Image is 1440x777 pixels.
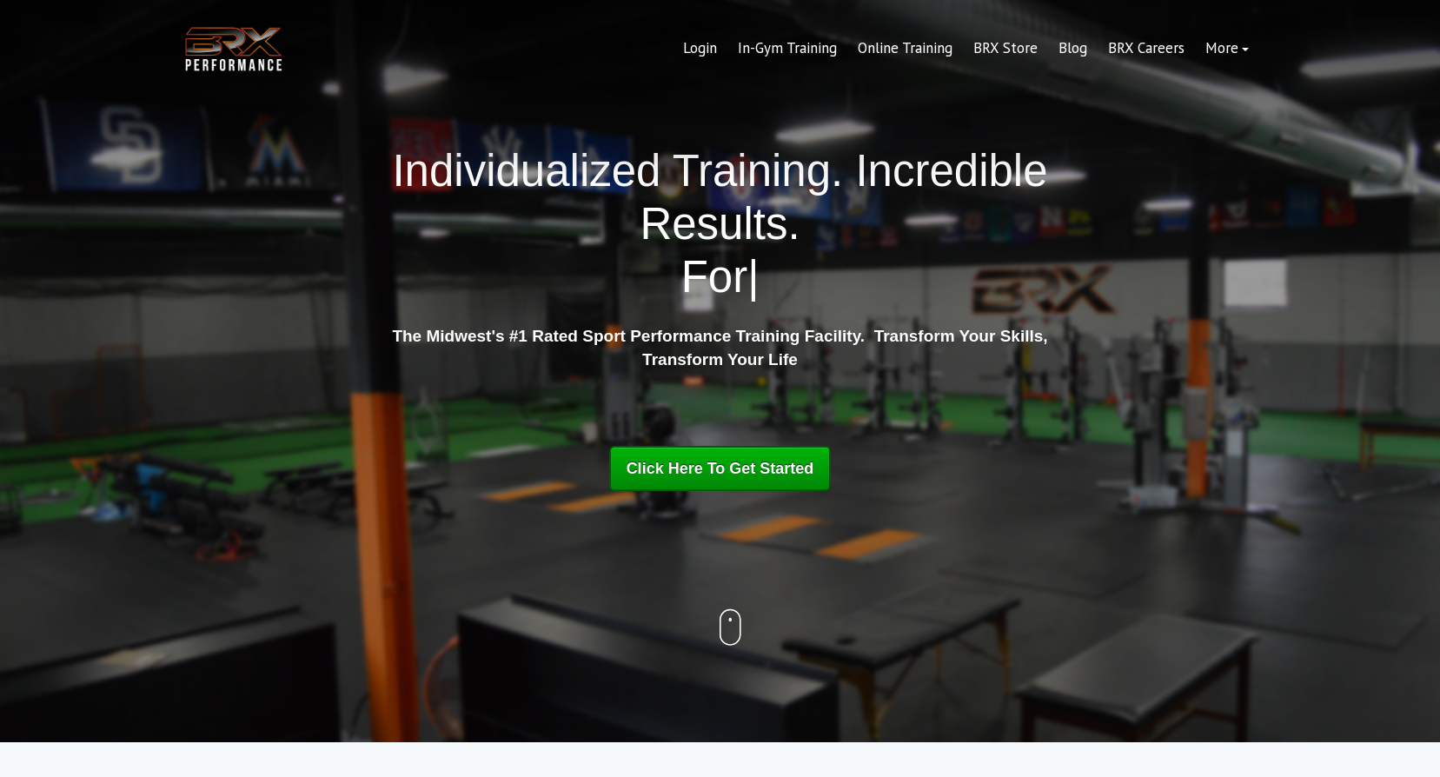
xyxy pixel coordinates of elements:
span: Click Here To Get Started [627,460,814,477]
a: BRX Careers [1098,28,1195,70]
a: More [1195,28,1259,70]
h1: Individualized Training. Incredible Results. [386,144,1055,304]
span: | [747,252,759,302]
div: Navigation Menu [673,28,1259,70]
a: In-Gym Training [727,28,847,70]
strong: The Midwest's #1 Rated Sport Performance Training Facility. Transform Your Skills, Transform Your... [392,327,1047,369]
a: Online Training [847,28,963,70]
a: Click Here To Get Started [609,446,832,491]
a: Blog [1048,28,1098,70]
a: Login [673,28,727,70]
img: BRX Transparent Logo-2 [182,23,286,76]
span: For [681,252,748,302]
a: BRX Store [963,28,1048,70]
